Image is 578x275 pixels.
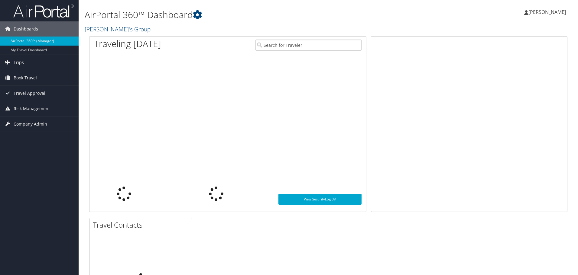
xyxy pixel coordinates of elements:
[94,37,161,50] h1: Traveling [DATE]
[85,8,410,21] h1: AirPortal 360™ Dashboard
[278,194,362,205] a: View SecurityLogic®
[14,70,37,85] span: Book Travel
[14,55,24,70] span: Trips
[255,40,362,51] input: Search for Traveler
[14,86,45,101] span: Travel Approval
[524,3,572,21] a: [PERSON_NAME]
[85,25,152,33] a: [PERSON_NAME]'s Group
[93,220,192,230] h2: Travel Contacts
[13,4,74,18] img: airportal-logo.png
[14,21,38,37] span: Dashboards
[14,101,50,116] span: Risk Management
[14,117,47,132] span: Company Admin
[528,9,566,15] span: [PERSON_NAME]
